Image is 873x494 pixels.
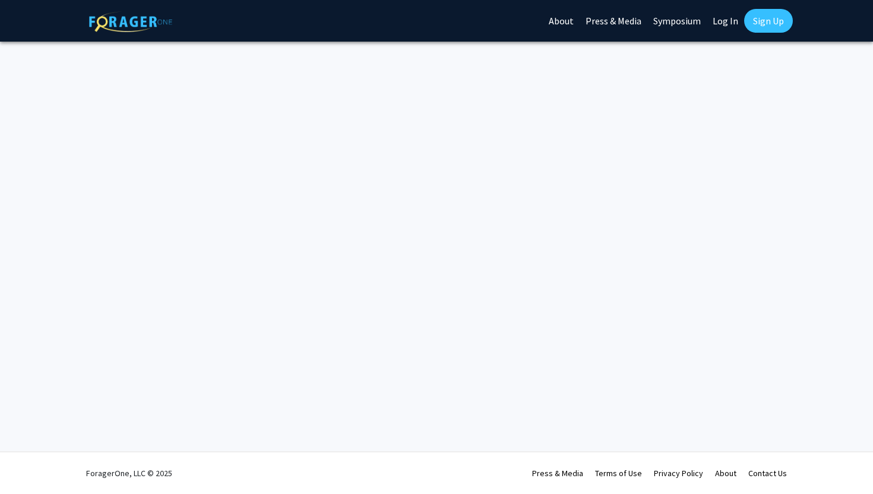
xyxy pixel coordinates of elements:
img: ForagerOne Logo [89,11,172,32]
a: Contact Us [748,468,787,479]
a: Privacy Policy [654,468,703,479]
a: About [715,468,736,479]
a: Terms of Use [595,468,642,479]
a: Press & Media [532,468,583,479]
a: Sign Up [744,9,793,33]
div: ForagerOne, LLC © 2025 [86,452,172,494]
